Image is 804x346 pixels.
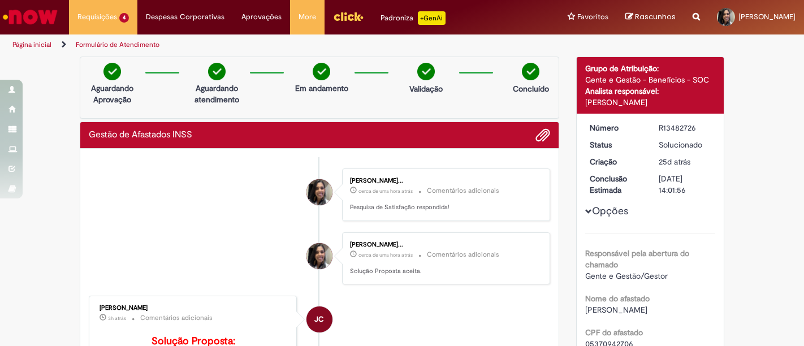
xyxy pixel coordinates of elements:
b: Nome do afastado [585,293,650,304]
span: Requisições [77,11,117,23]
small: Comentários adicionais [140,313,213,323]
div: [PERSON_NAME] [100,305,288,312]
img: click_logo_yellow_360x200.png [333,8,364,25]
ul: Trilhas de página [8,34,528,55]
dt: Conclusão Estimada [581,173,651,196]
b: CPF do afastado [585,327,643,338]
time: 04/09/2025 17:49:20 [659,157,690,167]
a: Formulário de Atendimento [76,40,159,49]
div: [PERSON_NAME] [585,97,716,108]
dt: Status [581,139,651,150]
p: Aguardando atendimento [189,83,244,105]
span: Despesas Corporativas [146,11,224,23]
h2: Gestão de Afastados INSS Histórico de tíquete [89,130,192,140]
p: Solução Proposta aceita. [350,267,538,276]
span: Gente e Gestão/Gestor [585,271,668,281]
p: Pesquisa de Satisfação respondida! [350,203,538,212]
b: Responsável pela abertura do chamado [585,248,689,270]
a: Página inicial [12,40,51,49]
img: check-circle-green.png [417,63,435,80]
img: check-circle-green.png [522,63,539,80]
p: Concluído [513,83,549,94]
time: 29/09/2025 12:14:56 [358,188,413,194]
div: [PERSON_NAME]... [350,178,538,184]
span: 3h atrás [108,315,126,322]
time: 29/09/2025 12:14:43 [358,252,413,258]
span: 25d atrás [659,157,690,167]
img: check-circle-green.png [313,63,330,80]
span: [PERSON_NAME] [585,305,647,315]
dt: Criação [581,156,651,167]
p: +GenAi [418,11,446,25]
div: [PERSON_NAME]... [350,241,538,248]
span: cerca de uma hora atrás [358,252,413,258]
p: Validação [409,83,443,94]
div: Analista responsável: [585,85,716,97]
button: Adicionar anexos [535,128,550,142]
span: cerca de uma hora atrás [358,188,413,194]
div: [DATE] 14:01:56 [659,173,711,196]
small: Comentários adicionais [427,186,499,196]
div: Jessica Dos Santos De Azevedo De Oliveira [306,179,332,205]
p: Em andamento [295,83,348,94]
img: ServiceNow [1,6,59,28]
a: Rascunhos [625,12,676,23]
div: R13482726 [659,122,711,133]
dt: Número [581,122,651,133]
span: Rascunhos [635,11,676,22]
time: 29/09/2025 10:24:33 [108,315,126,322]
p: Aguardando Aprovação [85,83,140,105]
span: [PERSON_NAME] [738,12,796,21]
span: Aprovações [241,11,282,23]
div: Grupo de Atribuição: [585,63,716,74]
span: 4 [119,13,129,23]
div: Julia CostaSilvaBernardino [306,306,332,332]
span: More [299,11,316,23]
img: check-circle-green.png [103,63,121,80]
div: Gente e Gestão - Benefícios - SOC [585,74,716,85]
img: check-circle-green.png [208,63,226,80]
span: JC [314,306,324,333]
div: Jessica Dos Santos De Azevedo De Oliveira [306,243,332,269]
div: 04/09/2025 17:49:20 [659,156,711,167]
div: Padroniza [381,11,446,25]
span: Favoritos [577,11,608,23]
small: Comentários adicionais [427,250,499,259]
div: Solucionado [659,139,711,150]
